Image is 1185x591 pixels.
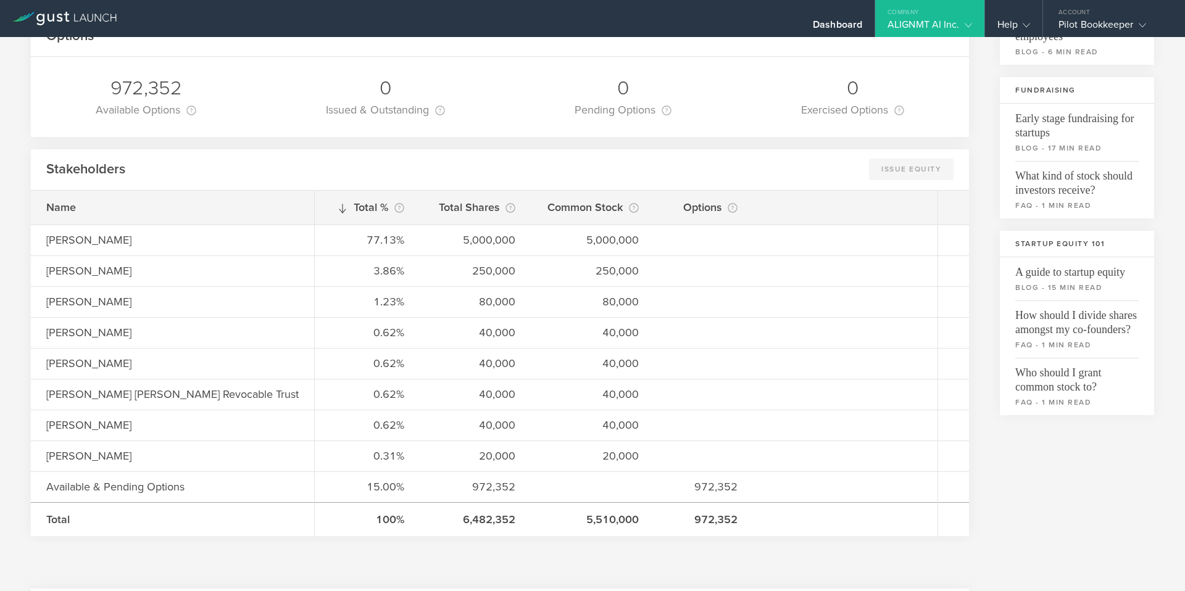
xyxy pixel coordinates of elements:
div: 250,000 [546,263,639,279]
div: Total % [330,199,404,216]
div: Options [670,199,738,216]
div: Dashboard [813,19,862,37]
div: 80,000 [546,294,639,310]
a: A guide to startup equityblog - 15 min read [1000,257,1154,300]
div: 40,000 [546,417,639,433]
div: ALIGNMT AI Inc. [888,19,972,37]
a: Who should I grant common stock to?faq - 1 min read [1000,358,1154,415]
a: How should I divide shares amongst my co-founders?faq - 1 min read [1000,300,1154,358]
div: 40,000 [546,386,639,402]
div: 0.62% [330,324,404,341]
span: How should I divide shares amongst my co-founders? [1015,300,1139,337]
small: faq - 1 min read [1015,339,1139,350]
h2: Stakeholders [46,160,125,178]
div: Total Shares [435,199,515,216]
div: 972,352 [670,479,738,495]
div: [PERSON_NAME] [46,263,330,279]
div: 0.62% [330,355,404,371]
div: 40,000 [435,324,515,341]
div: 0 [326,75,445,101]
small: blog - 6 min read [1015,46,1139,57]
div: Pilot Bookkeeper [1058,19,1163,37]
div: 0.31% [330,448,404,464]
div: Available Options [96,101,196,118]
div: 972,352 [96,75,196,101]
h3: Startup Equity 101 [1000,231,1154,257]
div: 40,000 [546,355,639,371]
div: Exercised Options [801,101,904,118]
div: 80,000 [435,294,515,310]
div: 77.13% [330,232,404,248]
div: [PERSON_NAME] [46,417,330,433]
a: Early stage fundraising for startupsblog - 17 min read [1000,104,1154,161]
div: [PERSON_NAME] [46,232,330,248]
span: What kind of stock should investors receive? [1015,161,1139,197]
div: 40,000 [435,417,515,433]
div: 40,000 [435,355,515,371]
div: 20,000 [435,448,515,464]
div: 0 [801,75,904,101]
div: Name [46,199,330,215]
div: 3.86% [330,263,404,279]
span: Who should I grant common stock to? [1015,358,1139,394]
span: Early stage fundraising for startups [1015,104,1139,140]
div: 20,000 [546,448,639,464]
div: [PERSON_NAME] [46,355,330,371]
span: A guide to startup equity [1015,257,1139,279]
h3: Fundraising [1000,77,1154,104]
div: Available & Pending Options [46,479,330,495]
div: [PERSON_NAME] [46,324,330,341]
div: 0.62% [330,417,404,433]
div: 100% [330,511,404,527]
small: faq - 1 min read [1015,397,1139,408]
div: 40,000 [546,324,639,341]
div: 0 [575,75,671,101]
div: Issued & Outstanding [326,101,445,118]
div: 40,000 [435,386,515,402]
div: 5,000,000 [435,232,515,248]
small: blog - 15 min read [1015,282,1139,293]
div: [PERSON_NAME] [PERSON_NAME] Revocable Trust [46,386,330,402]
div: [PERSON_NAME] [46,448,330,464]
div: 5,000,000 [546,232,639,248]
div: 1.23% [330,294,404,310]
iframe: Chat Widget [1123,532,1185,591]
div: 250,000 [435,263,515,279]
div: 15.00% [330,479,404,495]
div: 972,352 [670,511,738,527]
div: Pending Options [575,101,671,118]
div: 5,510,000 [546,511,639,527]
small: blog - 17 min read [1015,143,1139,154]
div: 6,482,352 [435,511,515,527]
div: 0.62% [330,386,404,402]
div: Help [997,19,1030,37]
div: Total [46,511,330,527]
div: Common Stock [546,199,639,216]
div: [PERSON_NAME] [46,294,330,310]
div: 972,352 [435,479,515,495]
small: faq - 1 min read [1015,200,1139,211]
a: What kind of stock should investors receive?faq - 1 min read [1000,161,1154,218]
